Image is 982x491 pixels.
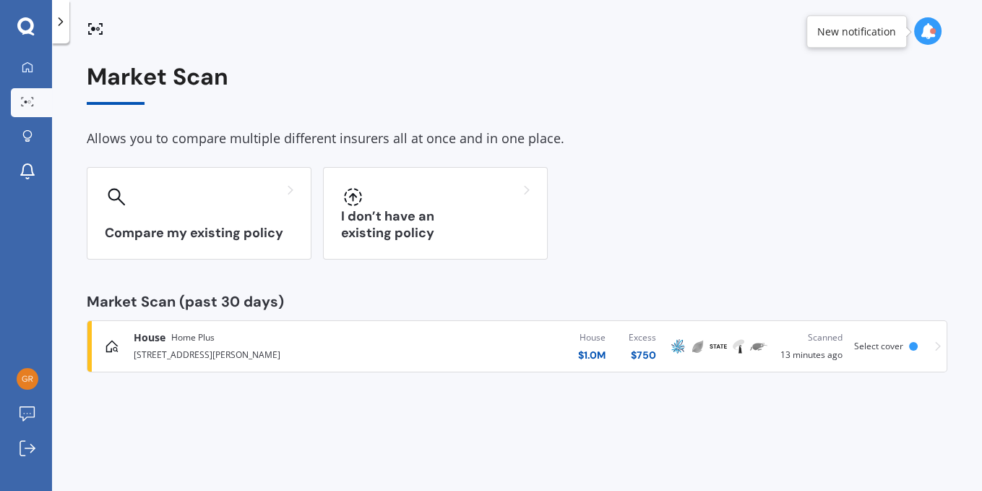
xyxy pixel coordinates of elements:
img: Tower [730,338,747,355]
img: State [710,338,727,355]
div: New notification [817,25,896,39]
img: AMP [669,338,686,355]
img: 198511ad4881788af653216834e389bf [17,368,38,390]
div: House [578,330,606,345]
div: Excess [629,330,656,345]
h3: I don’t have an existing policy [341,208,530,242]
div: $ 1.0M [578,348,606,362]
span: House [134,330,165,345]
span: Home Plus [171,330,215,345]
div: [STREET_ADDRESS][PERSON_NAME] [134,345,387,362]
div: Market Scan [87,64,947,105]
div: $ 750 [629,348,656,362]
div: Allows you to compare multiple different insurers all at once and in one place. [87,128,947,150]
div: Market Scan (past 30 days) [87,294,947,309]
a: HouseHome Plus[STREET_ADDRESS][PERSON_NAME]House$1.0MExcess$750AMPInitioStateTowerTrade Me Insura... [87,320,947,372]
div: 13 minutes ago [780,330,843,362]
img: Trade Me Insurance [750,338,767,355]
img: Initio [689,338,707,355]
span: Select cover [854,340,903,352]
h3: Compare my existing policy [105,225,293,242]
div: Scanned [780,330,843,345]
